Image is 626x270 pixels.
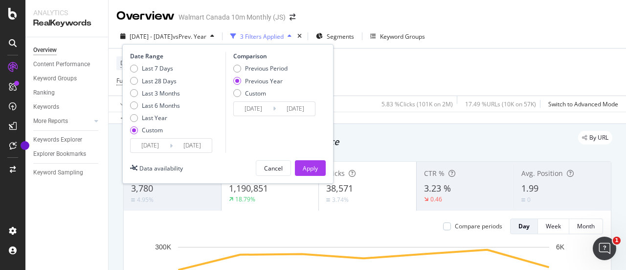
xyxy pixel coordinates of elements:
[33,45,101,55] a: Overview
[424,182,451,194] span: 3.23 %
[179,12,286,22] div: Walmart Canada 10m Monthly (JS)
[139,164,183,172] div: Data availability
[33,59,101,70] a: Content Performance
[295,160,326,176] button: Apply
[142,64,173,73] div: Last 7 Days
[245,64,288,73] div: Previous Period
[527,196,531,204] div: 0
[226,28,295,44] button: 3 Filters Applied
[130,77,180,85] div: Last 28 Days
[510,219,538,234] button: Day
[546,222,561,230] div: Week
[518,222,530,230] div: Day
[33,88,101,98] a: Ranking
[544,96,618,112] button: Switch to Advanced Mode
[33,88,55,98] div: Ranking
[430,195,442,203] div: 0.46
[569,219,603,234] button: Month
[33,135,82,145] div: Keywords Explorer
[173,139,212,152] input: End Date
[120,59,139,67] span: Device
[233,89,288,98] div: Custom
[142,126,163,134] div: Custom
[240,32,284,41] div: 3 Filters Applied
[142,77,177,85] div: Last 28 Days
[326,169,345,178] span: Clicks
[521,182,538,194] span: 1.99
[131,198,135,201] img: Equal
[235,195,255,203] div: 18.79%
[130,101,180,110] div: Last 6 Months
[233,52,318,60] div: Comparison
[116,76,138,85] span: Full URL
[264,164,283,172] div: Cancel
[33,45,57,55] div: Overview
[245,77,283,85] div: Previous Year
[130,64,180,73] div: Last 7 Days
[578,131,612,145] div: legacy label
[233,77,288,85] div: Previous Year
[33,116,68,126] div: More Reports
[116,28,218,44] button: [DATE] - [DATE]vsPrev. Year
[33,102,101,112] a: Keywords
[589,135,608,141] span: By URL
[256,160,291,176] button: Cancel
[130,126,180,134] div: Custom
[332,196,349,204] div: 3.74%
[131,182,153,194] span: 3,780
[116,8,175,25] div: Overview
[380,32,425,41] div: Keyword Groups
[116,96,145,112] button: Apply
[33,102,59,112] div: Keywords
[326,198,330,201] img: Equal
[613,237,621,245] span: 1
[130,89,180,98] div: Last 3 Months
[33,149,86,159] div: Explorer Bookmarks
[33,8,100,18] div: Analytics
[381,100,453,108] div: 5.83 % Clicks ( 101K on 2M )
[130,52,223,60] div: Date Range
[295,31,304,41] div: times
[33,135,101,145] a: Keywords Explorer
[556,243,565,251] text: 6K
[33,18,100,29] div: RealKeywords
[290,14,295,21] div: arrow-right-arrow-left
[424,169,445,178] span: CTR %
[548,100,618,108] div: Switch to Advanced Mode
[538,219,569,234] button: Week
[155,243,171,251] text: 300K
[366,28,429,44] button: Keyword Groups
[33,168,101,178] a: Keyword Sampling
[130,114,180,122] div: Last Year
[593,237,616,260] iframe: Intercom live chat
[233,64,288,73] div: Previous Period
[137,196,154,204] div: 4.95%
[173,32,206,41] span: vs Prev. Year
[303,164,318,172] div: Apply
[33,74,77,84] div: Keyword Groups
[327,32,354,41] span: Segments
[33,116,91,126] a: More Reports
[142,101,180,110] div: Last 6 Months
[33,149,101,159] a: Explorer Bookmarks
[33,59,90,70] div: Content Performance
[229,182,268,194] span: 1,190,851
[234,102,273,116] input: Start Date
[465,100,536,108] div: 17.49 % URLs ( 10K on 57K )
[245,89,266,98] div: Custom
[33,168,83,178] div: Keyword Sampling
[142,89,180,98] div: Last 3 Months
[130,32,173,41] span: [DATE] - [DATE]
[131,139,170,152] input: Start Date
[21,141,29,150] div: Tooltip anchor
[521,169,563,178] span: Avg. Position
[577,222,595,230] div: Month
[326,182,353,194] span: 38,571
[312,28,358,44] button: Segments
[521,198,525,201] img: Equal
[142,114,167,122] div: Last Year
[276,102,315,116] input: End Date
[455,222,502,230] div: Compare periods
[33,74,101,84] a: Keyword Groups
